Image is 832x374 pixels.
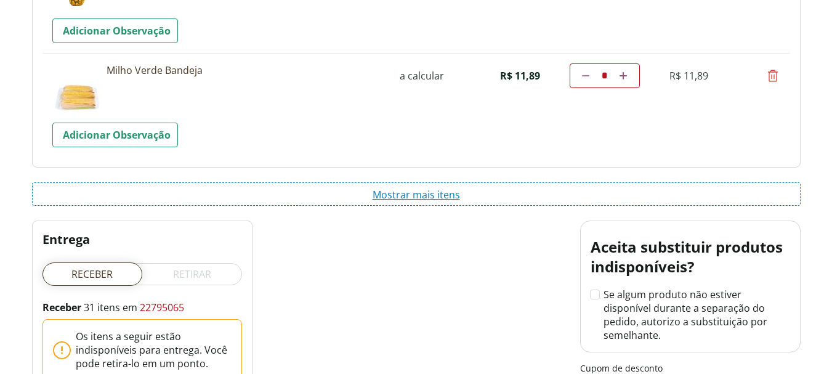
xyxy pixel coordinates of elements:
button: Mostrar mais itens [32,182,801,206]
span: a calcular [400,69,444,83]
h2: Entrega [42,231,242,248]
a: 22795065 [140,301,184,314]
strong: Receber [42,301,81,314]
span: 3 itens estão indisponíveis para entrega. Você pode removê-los do seu carrinho. [76,330,232,370]
a: Adicionar Observação [52,18,178,43]
img: Milho Verde Bandeja [52,63,102,113]
a: Adicionar Observação [52,123,178,147]
label: Se algum produto não estiver disponível durante a separação do pedido, autorizo a substituição po... [591,288,790,342]
a: Milho Verde Bandeja [107,63,378,77]
input: Se algum produto não estiver disponível durante a separação do pedido, autorizo a substituição po... [591,290,599,298]
label: Retirar [142,262,242,286]
span: 31 itens em [42,301,140,314]
span: R$ 11,89 [669,69,708,83]
span: R$ 11,89 [500,69,540,83]
label: Receber [42,263,142,285]
h2: Aceita substituir produtos indisponíveis? [591,237,790,277]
